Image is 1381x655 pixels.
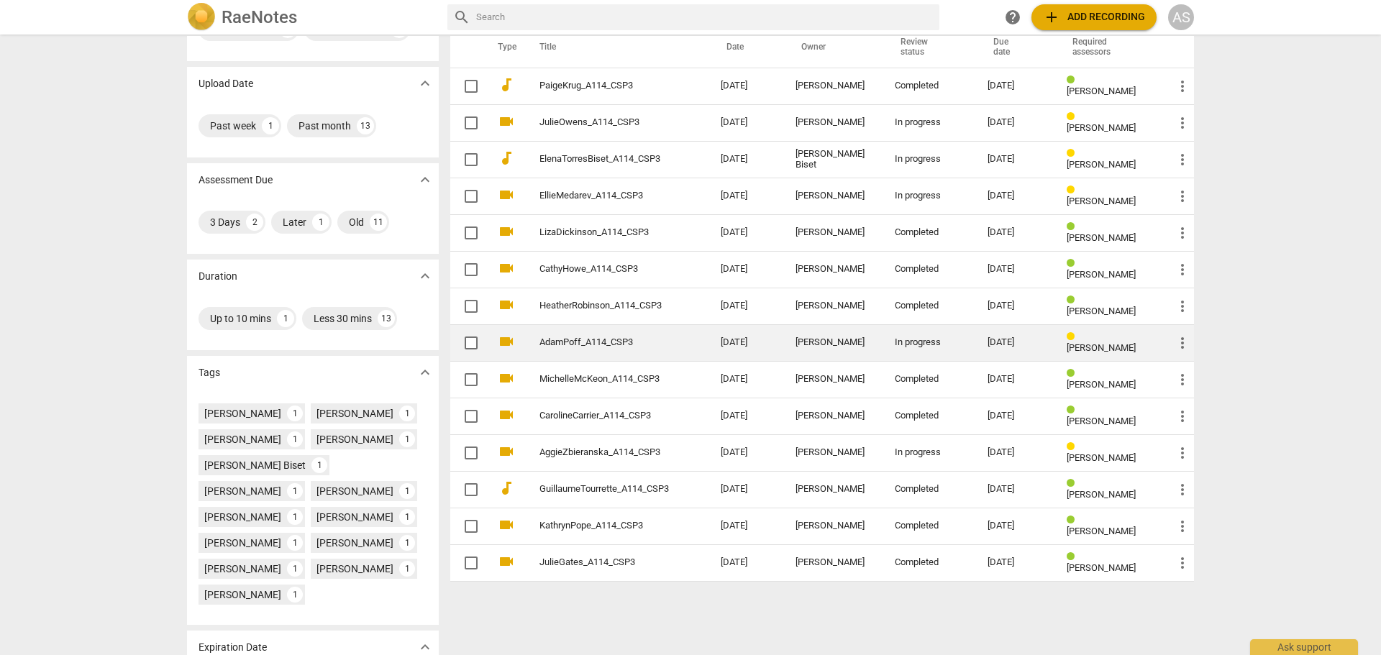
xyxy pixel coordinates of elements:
div: [PERSON_NAME] [796,411,872,421]
div: [PERSON_NAME] [316,562,393,576]
span: videocam [498,553,515,570]
div: [DATE] [988,301,1044,311]
div: 1 [311,457,327,473]
div: [PERSON_NAME] [796,81,872,91]
th: Owner [784,27,883,68]
span: videocam [498,443,515,460]
div: [PERSON_NAME] [796,117,872,128]
div: Later [283,215,306,229]
div: In progress [895,117,965,128]
button: Show more [414,362,436,383]
span: [PERSON_NAME] [1067,159,1136,170]
td: [DATE] [709,141,784,178]
span: Review status: completed [1067,405,1080,416]
div: 3 Days [210,215,240,229]
span: more_vert [1174,224,1191,242]
input: Search [476,6,934,29]
th: Type [486,27,522,68]
a: EllieMedarev_A114_CSP3 [539,191,669,201]
span: more_vert [1174,151,1191,168]
a: GuillaumeTourrette_A114_CSP3 [539,484,669,495]
div: Completed [895,557,965,568]
div: [PERSON_NAME] [796,374,872,385]
div: Completed [895,264,965,275]
td: [DATE] [709,544,784,581]
div: 1 [399,483,415,499]
th: Title [522,27,709,68]
span: [PERSON_NAME] [1067,232,1136,243]
span: videocam [498,333,515,350]
div: 1 [287,561,303,577]
span: more_vert [1174,518,1191,535]
div: 11 [370,214,387,231]
span: add [1043,9,1060,26]
th: Date [709,27,784,68]
div: 1 [287,587,303,603]
div: 1 [287,509,303,525]
img: Logo [187,3,216,32]
div: Completed [895,227,965,238]
button: AS [1168,4,1194,30]
span: [PERSON_NAME] [1067,306,1136,316]
div: 1 [287,431,303,447]
button: Show more [414,73,436,94]
span: more_vert [1174,261,1191,278]
span: expand_more [416,75,434,92]
a: LogoRaeNotes [187,3,436,32]
div: [DATE] [988,411,1044,421]
span: [PERSON_NAME] [1067,269,1136,280]
div: Less 30 mins [314,311,372,326]
span: more_vert [1174,371,1191,388]
div: Past week [210,119,256,133]
span: videocam [498,370,515,387]
div: Past month [298,119,351,133]
div: Completed [895,301,965,311]
span: [PERSON_NAME] [1067,416,1136,426]
a: JulieOwens_A114_CSP3 [539,117,669,128]
div: [PERSON_NAME] [796,337,872,348]
div: [DATE] [988,521,1044,531]
span: more_vert [1174,408,1191,425]
button: Upload [1031,4,1157,30]
span: Review status: in progress [1067,111,1080,122]
div: [PERSON_NAME] [204,484,281,498]
td: [DATE] [709,398,784,434]
div: In progress [895,154,965,165]
div: 1 [287,535,303,551]
div: [PERSON_NAME] [796,301,872,311]
td: [DATE] [709,471,784,508]
div: [DATE] [988,557,1044,568]
span: videocam [498,223,515,240]
td: [DATE] [709,508,784,544]
div: In progress [895,447,965,458]
span: videocam [498,516,515,533]
span: videocam [498,406,515,423]
span: Review status: completed [1067,258,1080,269]
span: Review status: completed [1067,368,1080,379]
div: Old [349,215,364,229]
th: Required assessors [1055,27,1162,68]
div: [PERSON_NAME] [204,536,281,550]
a: AdamPoff_A114_CSP3 [539,337,669,348]
div: [DATE] [988,81,1044,91]
span: more_vert [1174,188,1191,205]
td: [DATE] [709,214,784,251]
div: [PERSON_NAME] [796,557,872,568]
span: videocam [498,296,515,313]
td: [DATE] [709,324,784,361]
span: Review status: in progress [1067,331,1080,342]
div: In progress [895,191,965,201]
div: [PERSON_NAME] [204,587,281,602]
div: 1 [399,509,415,525]
div: [DATE] [988,154,1044,165]
div: 1 [399,406,415,421]
span: more_vert [1174,334,1191,352]
div: [DATE] [988,227,1044,238]
span: help [1004,9,1021,26]
div: [DATE] [988,484,1044,495]
div: [PERSON_NAME] [316,484,393,498]
span: videocam [498,113,515,130]
a: MichelleMcKeon_A114_CSP3 [539,374,669,385]
div: [PERSON_NAME] Biset [796,149,872,170]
